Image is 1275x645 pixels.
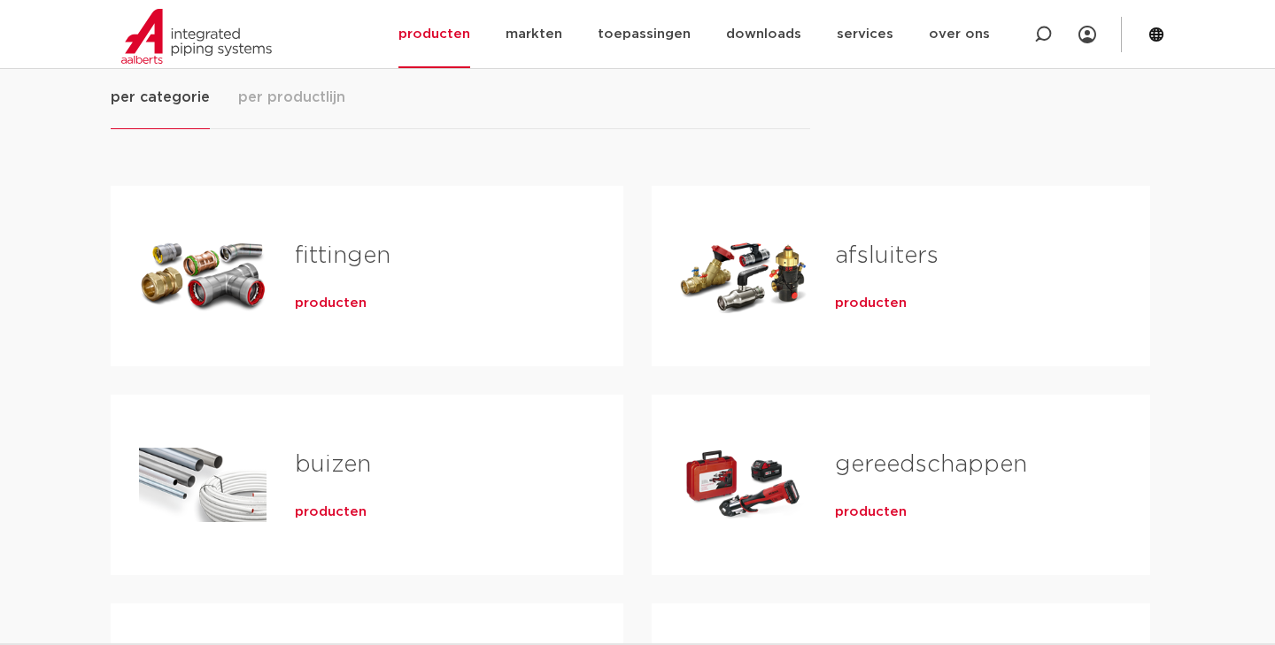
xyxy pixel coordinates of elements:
span: per productlijn [238,87,345,108]
a: buizen [295,453,371,476]
a: producten [295,503,367,521]
a: producten [295,295,367,312]
a: fittingen [295,244,390,267]
span: per categorie [111,87,210,108]
div: my IPS [1078,15,1096,54]
a: producten [835,295,907,312]
a: afsluiters [835,244,939,267]
a: producten [835,503,907,521]
a: gereedschappen [835,453,1027,476]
